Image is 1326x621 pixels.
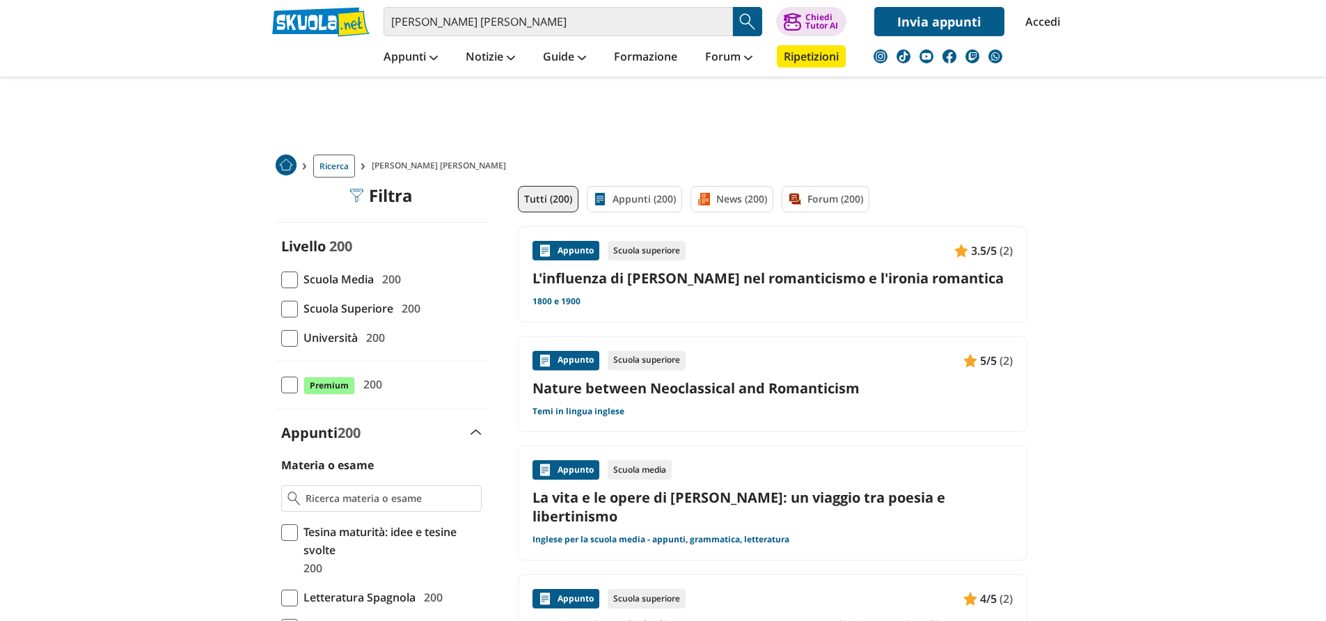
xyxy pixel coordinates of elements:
img: News filtro contenuto [697,192,711,206]
span: 200 [396,299,420,317]
span: Tesina maturità: idee e tesine svolte [298,523,482,559]
span: Scuola Superiore [298,299,393,317]
a: Ricerca [313,155,355,178]
a: Invia appunti [874,7,1004,36]
span: 200 [361,329,385,347]
a: La vita e le opere di [PERSON_NAME]: un viaggio tra poesia e libertinismo [532,488,1013,526]
a: News (200) [690,186,773,212]
a: Notizie [462,45,519,70]
img: instagram [874,49,887,63]
img: Ricerca materia o esame [287,492,301,505]
a: Tutti (200) [518,186,578,212]
img: Apri e chiudi sezione [471,430,482,435]
div: Appunto [532,351,599,370]
span: 4/5 [980,590,997,608]
div: Scuola superiore [608,351,686,370]
img: Appunti contenuto [538,354,552,368]
span: Università [298,329,358,347]
a: Ripetizioni [777,45,846,68]
a: Guide [539,45,590,70]
img: youtube [919,49,933,63]
img: Appunti contenuto [963,592,977,606]
img: Appunti contenuto [954,244,968,258]
div: Appunto [532,589,599,608]
img: Appunti contenuto [963,354,977,368]
a: Formazione [610,45,681,70]
span: 200 [298,559,322,577]
span: (2) [1000,242,1013,260]
img: tiktok [897,49,910,63]
img: Appunti contenuto [538,244,552,258]
div: Scuola superiore [608,589,686,608]
a: Nature between Neoclassical and Romanticism [532,379,1013,398]
span: [PERSON_NAME] [PERSON_NAME] [372,155,512,178]
img: twitch [965,49,979,63]
span: Scuola Media [298,270,374,288]
a: L'influenza di [PERSON_NAME] nel romanticismo e l'ironia romantica [532,269,1013,288]
img: Appunti contenuto [538,592,552,606]
img: facebook [942,49,956,63]
div: Appunto [532,241,599,260]
span: 200 [418,588,443,606]
a: 1800 e 1900 [532,296,581,307]
img: Forum filtro contenuto [788,192,802,206]
img: Filtra filtri mobile [349,189,363,203]
img: WhatsApp [988,49,1002,63]
a: Accedi [1025,7,1055,36]
a: Appunti [380,45,441,70]
button: ChiediTutor AI [776,7,846,36]
div: Scuola superiore [608,241,686,260]
a: Forum (200) [782,186,869,212]
label: Appunti [281,423,361,442]
img: Appunti filtro contenuto [593,192,607,206]
input: Ricerca materia o esame [306,492,475,505]
span: Premium [303,377,355,395]
a: Temi in lingua inglese [532,406,624,417]
img: Appunti contenuto [538,463,552,477]
span: 200 [377,270,401,288]
div: Filtra [349,186,413,205]
div: Scuola media [608,460,672,480]
div: Chiedi Tutor AI [805,13,838,30]
img: Cerca appunti, riassunti o versioni [737,11,758,32]
input: Cerca appunti, riassunti o versioni [384,7,733,36]
button: Search Button [733,7,762,36]
a: Home [276,155,297,178]
label: Materia o esame [281,457,374,473]
span: 200 [358,375,382,393]
span: 3.5/5 [971,242,997,260]
a: Inglese per la scuola media - appunti, grammatica, letteratura [532,534,789,545]
span: 200 [338,423,361,442]
span: Letteratura Spagnola [298,588,416,606]
div: Appunto [532,460,599,480]
span: 200 [329,237,352,256]
span: (2) [1000,352,1013,370]
span: (2) [1000,590,1013,608]
img: Home [276,155,297,175]
label: Livello [281,237,326,256]
span: 5/5 [980,352,997,370]
a: Appunti (200) [587,186,682,212]
a: Forum [702,45,756,70]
